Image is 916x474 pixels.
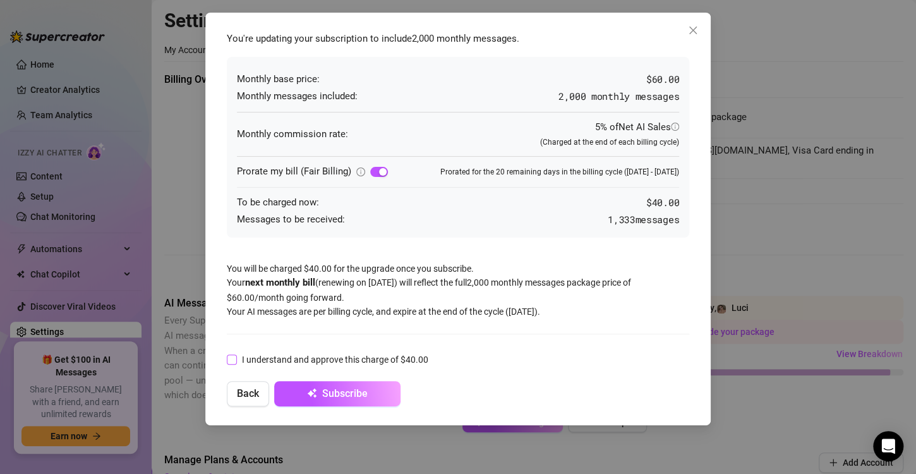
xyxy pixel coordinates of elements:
span: Monthly base price: [237,72,320,87]
span: Back [237,387,259,399]
span: info-circle [671,123,679,131]
span: I understand and approve this charge of $40.00 [237,353,433,367]
span: Prorated for the 20 remaining days in the billing cycle ([DATE] - [DATE]) [440,166,679,178]
button: Close [683,20,703,40]
span: info-circle [356,167,365,176]
span: Monthly messages included: [237,89,358,104]
span: 1,333 messages [608,212,679,228]
div: Open Intercom Messenger [873,431,903,461]
span: close [688,25,698,35]
span: $ 40.00 [646,195,679,210]
span: To be charged now: [237,195,319,210]
button: Subscribe [274,381,401,406]
button: Back [227,381,269,406]
span: Subscribe [322,387,368,399]
span: You're updating your subscription to include 2,000 monthly messages . [227,33,519,44]
span: Close [683,25,703,35]
span: (Charged at the end of each billing cycle) [540,138,679,147]
div: You will be charged $40.00 for the upgrade once you subscribe. Your (renewing on [DATE] ) will re... [220,25,696,413]
span: 5% of [595,121,679,133]
span: $60.00 [646,72,679,87]
span: Messages to be received: [237,212,345,228]
div: Net AI Sales [618,120,679,135]
strong: next monthly bill [245,277,315,288]
span: 2,000 monthly messages [558,90,679,102]
span: Monthly commission rate: [237,127,348,142]
span: Prorate my bill (Fair Billing) [237,166,351,177]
